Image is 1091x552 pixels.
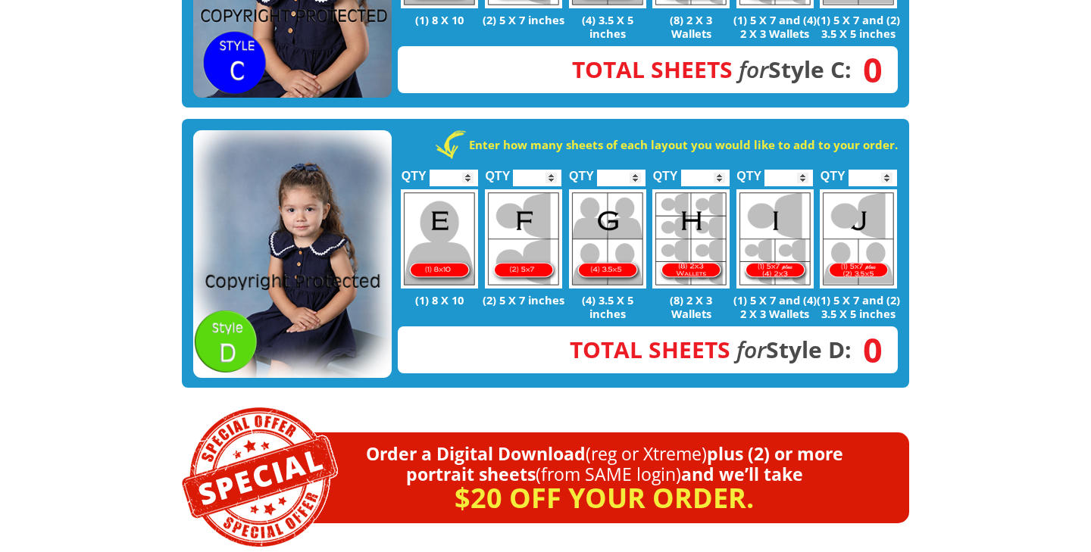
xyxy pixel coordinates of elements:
[570,334,852,365] strong: Style D:
[402,153,427,190] label: QTY
[398,13,482,27] p: (1) 8 X 10
[736,153,761,190] label: QTY
[565,13,649,40] p: (4) 3.5 X 5 inches
[586,441,707,466] span: (reg or Xtreme)
[733,13,817,40] p: (1) 5 X 7 and (4) 2 X 3 Wallets
[401,189,478,288] img: E
[572,54,733,85] span: Total Sheets
[817,293,901,320] p: (1) 5 X 7 and (2) 3.5 X 5 inches
[649,293,733,320] p: (8) 2 X 3 Wallets
[224,485,909,508] p: $20 off your order.
[820,189,897,288] img: J
[817,13,901,40] p: (1) 5 X 7 and (2) 3.5 X 5 inches
[570,334,730,365] span: Total Sheets
[193,130,392,379] img: STYLE D
[652,189,730,288] img: H
[569,153,594,190] label: QTY
[852,61,883,78] span: 0
[182,407,338,547] img: Special Offer
[736,189,814,288] img: I
[469,137,898,152] strong: Enter how many sheets of each layout you would like to add to your order.
[572,54,852,85] strong: Style C:
[485,189,562,288] img: F
[569,189,646,288] img: G
[653,153,678,190] label: QTY
[482,13,566,27] p: (2) 5 X 7 inches
[821,153,846,190] label: QTY
[649,13,733,40] p: (8) 2 X 3 Wallets
[739,54,768,85] em: for
[398,293,482,307] p: (1) 8 X 10
[565,293,649,320] p: (4) 3.5 X 5 inches
[736,334,766,365] em: for
[485,153,510,190] label: QTY
[224,444,909,485] p: Order a Digital Download plus (2) or more portrait sheets and we’ll take
[733,293,817,320] p: (1) 5 X 7 and (4) 2 X 3 Wallets
[536,462,681,486] span: (from SAME login)
[482,293,566,307] p: (2) 5 X 7 inches
[852,341,883,358] span: 0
